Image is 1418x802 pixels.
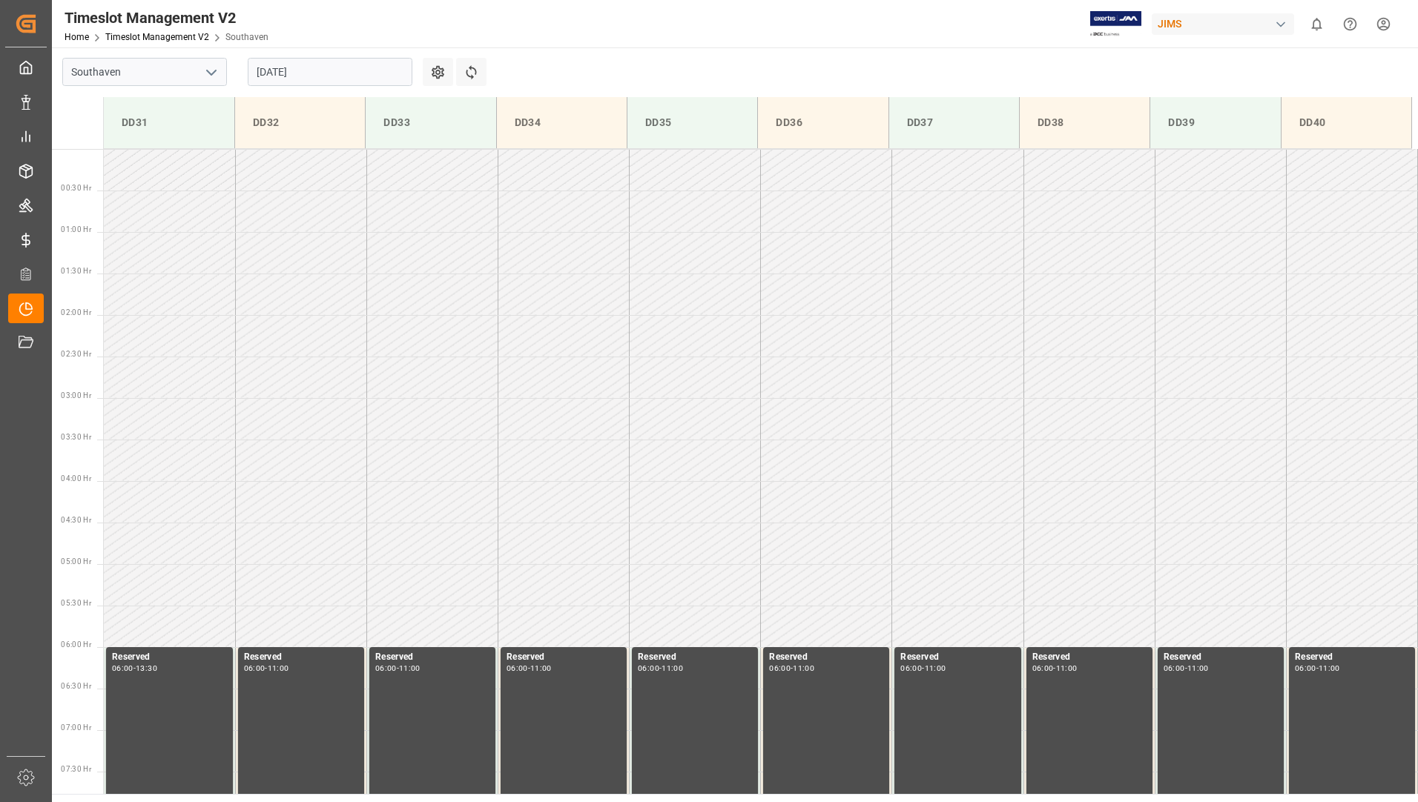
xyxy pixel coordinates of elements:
[61,682,91,690] span: 06:30 Hr
[61,433,91,441] span: 03:30 Hr
[1295,665,1316,672] div: 06:00
[377,109,484,136] div: DD33
[659,665,662,672] div: -
[769,665,791,672] div: 06:00
[1032,665,1054,672] div: 06:00
[1164,650,1278,665] div: Reserved
[662,665,683,672] div: 11:00
[1187,665,1209,672] div: 11:00
[112,665,133,672] div: 06:00
[61,391,91,400] span: 03:00 Hr
[1090,11,1141,37] img: Exertis%20JAM%20-%20Email%20Logo.jpg_1722504956.jpg
[199,61,222,84] button: open menu
[509,109,615,136] div: DD34
[1152,13,1294,35] div: JIMS
[61,474,91,483] span: 04:00 Hr
[65,7,268,29] div: Timeslot Management V2
[375,650,489,665] div: Reserved
[268,665,289,672] div: 11:00
[112,650,227,665] div: Reserved
[1333,7,1367,41] button: Help Center
[375,665,397,672] div: 06:00
[61,557,91,566] span: 05:00 Hr
[136,665,157,672] div: 13:30
[265,665,267,672] div: -
[61,267,91,275] span: 01:30 Hr
[528,665,530,672] div: -
[507,650,621,665] div: Reserved
[248,58,412,86] input: DD-MM-YYYY
[900,650,1015,665] div: Reserved
[793,665,814,672] div: 11:00
[61,225,91,233] span: 01:00 Hr
[61,765,91,773] span: 07:30 Hr
[1152,10,1300,38] button: JIMS
[638,650,752,665] div: Reserved
[399,665,421,672] div: 11:00
[791,665,793,672] div: -
[61,308,91,317] span: 02:00 Hr
[900,665,922,672] div: 06:00
[1053,665,1055,672] div: -
[61,723,91,732] span: 07:00 Hr
[65,32,89,42] a: Home
[62,58,227,86] input: Type to search/select
[922,665,924,672] div: -
[133,665,136,672] div: -
[61,640,91,649] span: 06:00 Hr
[1056,665,1078,672] div: 11:00
[1316,665,1319,672] div: -
[1032,109,1138,136] div: DD38
[244,665,266,672] div: 06:00
[61,184,91,192] span: 00:30 Hr
[61,516,91,524] span: 04:30 Hr
[1032,650,1147,665] div: Reserved
[1293,109,1399,136] div: DD40
[105,32,209,42] a: Timeslot Management V2
[639,109,745,136] div: DD35
[244,650,358,665] div: Reserved
[1300,7,1333,41] button: show 0 new notifications
[1162,109,1268,136] div: DD39
[397,665,399,672] div: -
[1319,665,1340,672] div: 11:00
[901,109,1007,136] div: DD37
[61,599,91,607] span: 05:30 Hr
[1185,665,1187,672] div: -
[530,665,552,672] div: 11:00
[1164,665,1185,672] div: 06:00
[770,109,876,136] div: DD36
[247,109,353,136] div: DD32
[507,665,528,672] div: 06:00
[769,650,883,665] div: Reserved
[638,665,659,672] div: 06:00
[61,350,91,358] span: 02:30 Hr
[925,665,946,672] div: 11:00
[1295,650,1409,665] div: Reserved
[116,109,222,136] div: DD31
